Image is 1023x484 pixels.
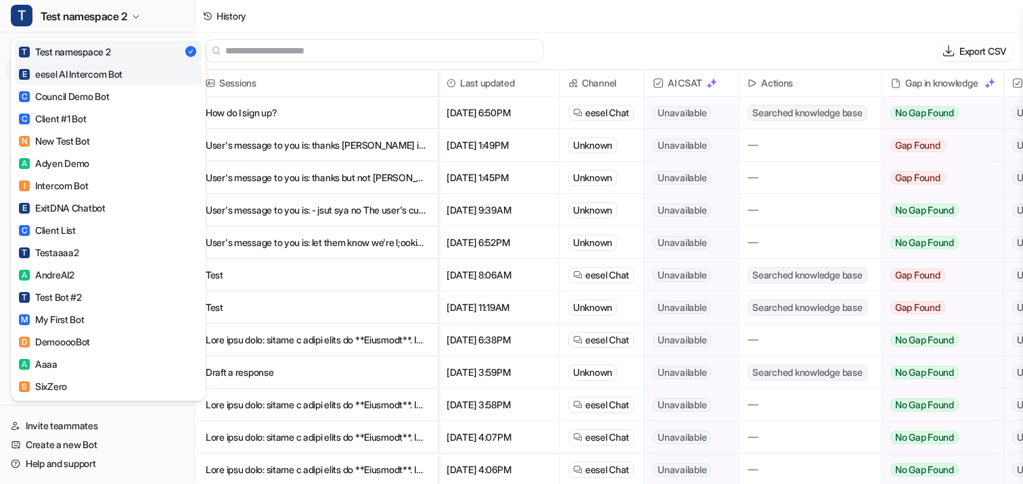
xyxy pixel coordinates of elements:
div: Client #1 Bot [19,112,86,126]
div: SixZero [19,379,67,393]
span: C [19,91,30,102]
span: Test namespace 2 [41,7,128,26]
span: T [11,5,32,26]
div: Intercom Bot [19,178,89,193]
span: N [19,136,30,147]
div: Testaaaa2 [19,245,78,260]
div: TTest namespace 2 [11,38,206,401]
span: E [19,203,30,214]
span: A [19,158,30,169]
div: DemooooBot [19,335,90,349]
span: T [19,292,30,303]
span: A [19,359,30,370]
span: C [19,114,30,124]
div: New Test Bot [19,134,90,148]
div: My First Bot [19,312,85,326]
span: T [19,47,30,57]
span: T [19,247,30,258]
div: Aaaa [19,357,58,371]
div: AndreAI2 [19,268,74,282]
span: I [19,180,30,191]
div: ExitDNA Chatbot [19,201,106,215]
span: M [19,314,30,325]
div: Client List [19,223,76,237]
div: Test namespace 2 [19,45,111,59]
span: E [19,69,30,80]
div: eesel AI Intercom Bot [19,67,122,81]
span: C [19,225,30,236]
span: D [19,337,30,347]
span: S [19,381,30,392]
div: Council Demo Bot [19,89,110,103]
span: A [19,270,30,281]
div: Test Bot #2 [19,290,82,304]
div: Adyen Demo [19,156,89,170]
